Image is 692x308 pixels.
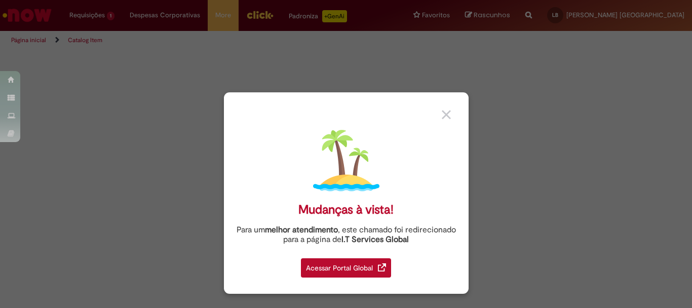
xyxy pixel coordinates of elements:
[442,110,451,119] img: close_button_grey.png
[341,229,409,245] a: I.T Services Global
[301,258,391,278] div: Acessar Portal Global
[298,202,394,217] div: Mudanças à vista!
[265,225,338,235] strong: melhor atendimento
[232,225,461,245] div: Para um , este chamado foi redirecionado para a página de
[301,253,391,278] a: Acessar Portal Global
[313,127,379,194] img: island.png
[378,263,386,271] img: redirect_link.png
